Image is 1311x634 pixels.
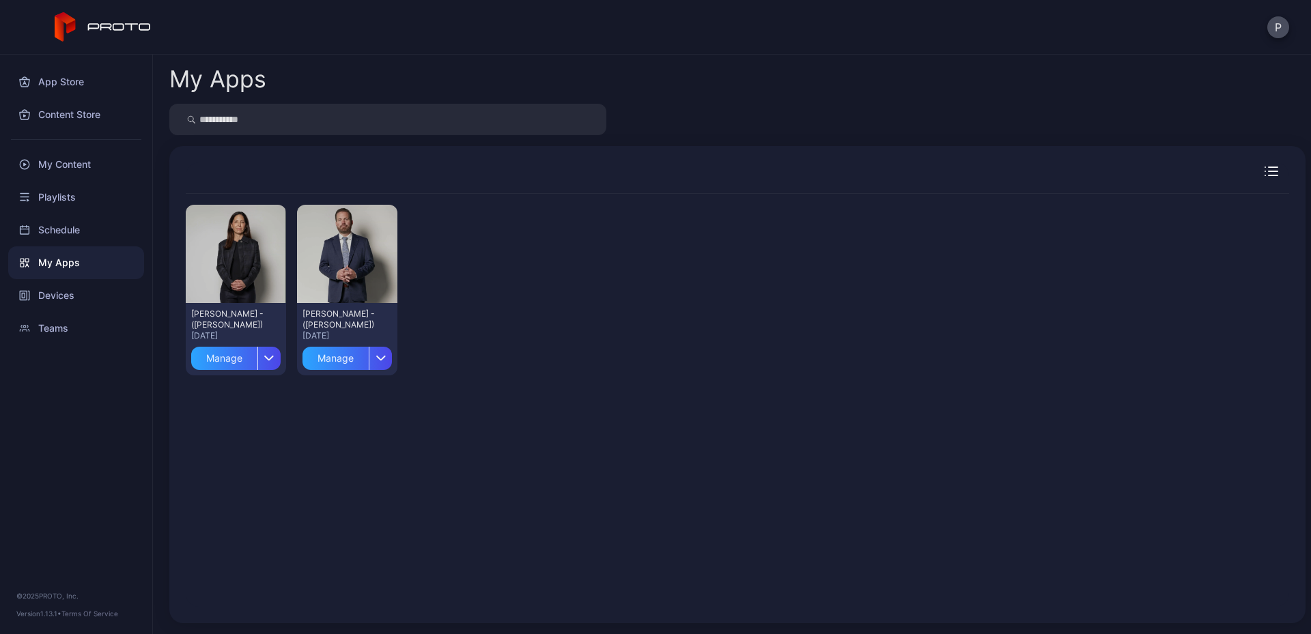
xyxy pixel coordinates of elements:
a: Teams [8,312,144,345]
div: Manage [191,347,257,370]
a: App Store [8,66,144,98]
div: Jared - (Mayo) [302,308,378,330]
div: [DATE] [302,330,392,341]
span: Version 1.13.1 • [16,609,61,618]
div: Manage [302,347,369,370]
div: [DATE] [191,330,281,341]
button: Manage [302,341,392,370]
div: Dr. Meltzer - (Mayo) [191,308,266,330]
a: Playlists [8,181,144,214]
a: Devices [8,279,144,312]
a: My Apps [8,246,144,279]
button: Manage [191,341,281,370]
a: Schedule [8,214,144,246]
a: My Content [8,148,144,181]
a: Terms Of Service [61,609,118,618]
div: My Apps [169,68,266,91]
button: P [1267,16,1289,38]
a: Content Store [8,98,144,131]
div: © 2025 PROTO, Inc. [16,590,136,601]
